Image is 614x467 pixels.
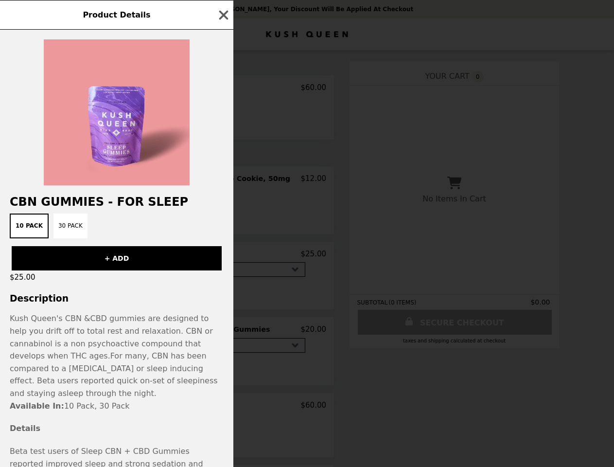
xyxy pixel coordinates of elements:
[83,10,150,19] span: Product Details
[10,314,213,360] span: CBD gummies are designed to help you drift off to total rest and relaxation. CBN or cannabinol is...
[10,401,64,411] strong: Available In:
[10,214,49,238] button: 10 Pack
[10,401,130,411] span: 10 Pack, 30 Pack
[53,214,88,238] button: 30 Pack
[10,314,90,323] span: Kush Queen's CBN &
[44,39,190,185] img: 10 Pack
[10,424,40,433] b: Details
[10,312,224,399] p: For many, CBN has been compared to a [MEDICAL_DATA] or sleep inducing effect. Beta users reported...
[12,246,222,270] button: + ADD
